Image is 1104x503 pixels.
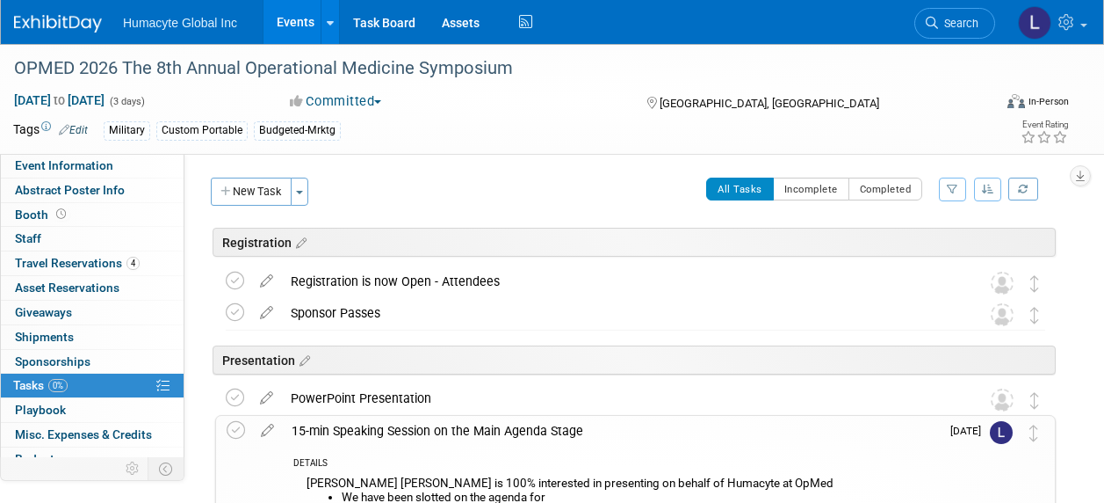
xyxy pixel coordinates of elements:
span: Humacyte Global Inc [123,16,237,30]
a: Event Information [1,154,184,178]
span: [GEOGRAPHIC_DATA], [GEOGRAPHIC_DATA] [660,97,879,110]
div: Sponsor Passes [282,298,956,328]
div: Event Format [915,91,1069,118]
span: Abstract Poster Info [15,183,125,197]
td: Tags [13,120,88,141]
span: 4 [126,257,140,270]
button: All Tasks [706,178,774,200]
a: Playbook [1,398,184,422]
i: Move task [1030,275,1039,292]
div: PowerPoint Presentation [282,383,956,413]
button: New Task [211,178,292,206]
div: DETAILS [293,457,940,472]
span: Travel Reservations [15,256,140,270]
td: Toggle Event Tabs [148,457,184,480]
span: Booth [15,208,69,222]
span: Misc. Expenses & Credits [15,427,152,441]
a: Sponsorships [1,350,184,374]
a: Booth [1,203,184,227]
div: 15-min Speaking Session on the Main Agenda Stage [283,416,940,446]
a: edit [252,423,283,439]
a: edit [251,273,282,289]
img: Unassigned [991,272,1014,295]
a: Misc. Expenses & Credits [1,423,184,447]
i: Move task [1029,425,1038,441]
div: In-Person [1028,95,1069,108]
div: OPMED 2026 The 8th Annual Operational Medicine Symposium [8,53,978,84]
span: Playbook [15,403,66,417]
span: Booth not reserved yet [53,208,69,221]
div: Military [104,121,150,140]
a: Abstract Poster Info [1,179,184,202]
span: [DATE] [950,425,990,437]
span: (3 days) [108,96,145,107]
a: Budget [1,448,184,471]
span: Budget [15,452,54,466]
i: Move task [1030,392,1039,409]
span: Giveaways [15,305,72,319]
div: Budgeted-Mrktg [254,121,341,140]
img: ExhibitDay [14,15,102,33]
a: Search [914,8,995,39]
button: Committed [284,92,388,111]
a: edit [251,305,282,321]
a: Travel Reservations4 [1,251,184,275]
div: Registration [213,228,1056,257]
i: Move task [1030,307,1039,324]
a: Giveaways [1,301,184,324]
span: Event Information [15,158,113,172]
div: Event Rating [1021,120,1068,129]
div: Custom Portable [156,121,248,140]
img: Linda Hamilton [1018,6,1051,40]
img: Unassigned [991,303,1014,326]
span: to [51,93,68,107]
a: Shipments [1,325,184,349]
button: Completed [848,178,923,200]
a: Tasks0% [1,374,184,397]
span: Shipments [15,330,74,344]
img: Format-Inperson.png [1007,94,1025,108]
span: Search [938,17,978,30]
span: 0% [48,379,68,392]
td: Personalize Event Tab Strip [118,457,148,480]
a: edit [251,390,282,406]
span: Staff [15,231,41,245]
a: Asset Reservations [1,276,184,300]
div: Presentation [213,346,1056,375]
span: Sponsorships [15,354,90,368]
span: [DATE] [DATE] [13,92,105,108]
a: Edit [59,124,88,136]
a: Edit sections [292,233,307,251]
span: Asset Reservations [15,281,119,295]
a: Refresh [1008,178,1038,200]
a: Edit sections [295,351,310,368]
img: Unassigned [991,389,1014,412]
div: Registration is now Open - Attendees [282,266,956,296]
span: Tasks [13,378,68,392]
button: Incomplete [773,178,849,200]
img: Linda Hamilton [990,421,1013,444]
a: Staff [1,227,184,251]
